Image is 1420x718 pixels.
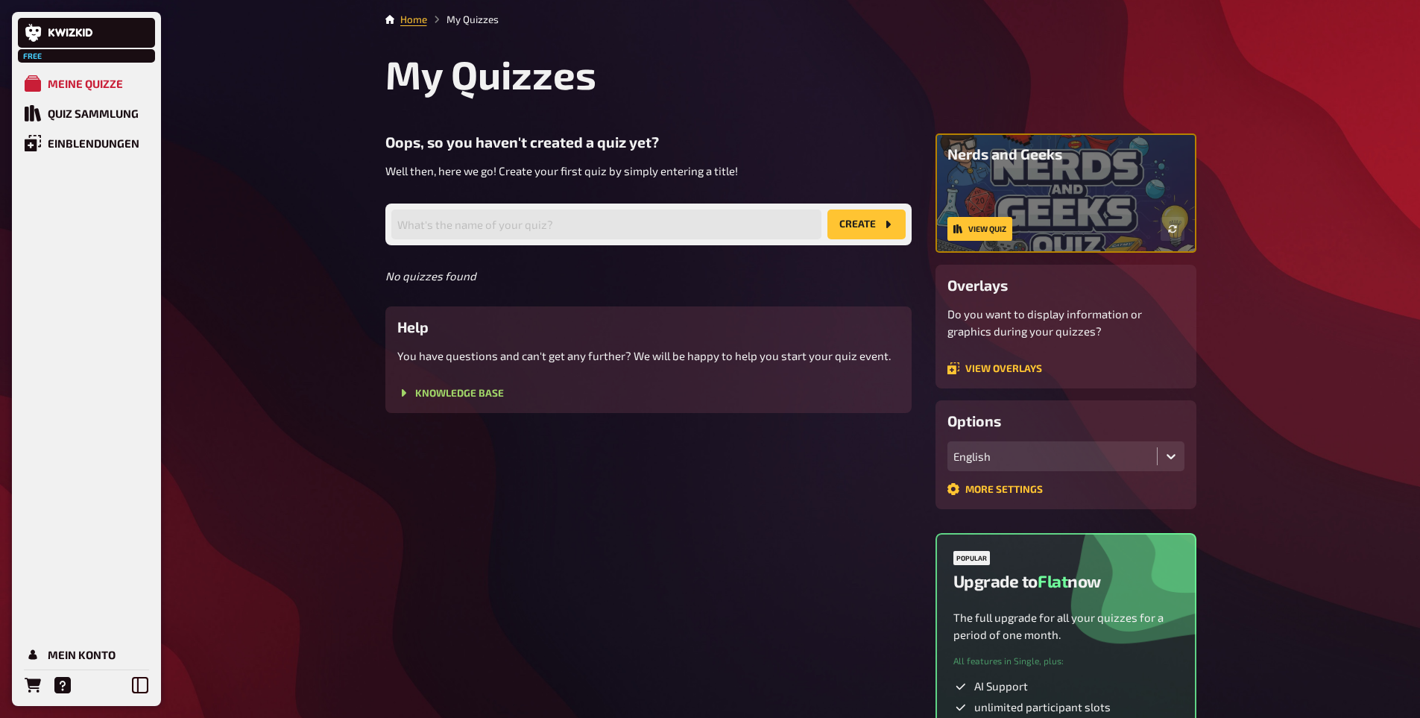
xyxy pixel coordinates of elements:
[397,387,504,399] a: Knowledge Base
[947,217,1012,241] a: View quiz
[391,210,821,239] input: What's the name of your quiz?
[953,551,990,565] div: Popular
[18,670,48,700] a: Bestellungen
[827,210,906,239] button: create
[18,69,155,98] a: Meine Quizze
[385,51,1196,98] h1: My Quizzes
[974,700,1111,715] span: unlimited participant slots
[947,145,1184,163] h3: Nerds and Geeks
[947,412,1184,429] h3: Options
[947,362,1042,374] a: View overlays
[947,483,1043,495] a: More settings
[18,640,155,670] a: Mein Konto
[953,450,1151,463] div: English
[385,163,912,180] p: Well then, here we go! Create your first quiz by simply entering a title!
[48,670,78,700] a: Hilfe
[400,12,427,27] li: Home
[385,133,912,151] h3: Oops, so you haven't created a quiz yet?
[947,277,1184,294] h3: Overlays
[400,13,427,25] a: Home
[953,571,1101,591] h2: Upgrade to now
[48,77,123,90] div: Meine Quizze
[427,12,499,27] li: My Quizzes
[18,128,155,158] a: Einblendungen
[18,98,155,128] a: Quiz Sammlung
[953,655,1064,667] small: All features in Single, plus :
[48,107,139,120] div: Quiz Sammlung
[974,679,1028,694] span: AI Support
[19,51,46,60] span: Free
[48,136,139,150] div: Einblendungen
[1038,571,1067,591] span: Flat
[48,648,116,661] div: Mein Konto
[397,318,900,336] h3: Help
[947,306,1184,339] p: Do you want to display information or graphics during your quizzes?
[385,269,912,283] i: No quizzes found
[953,609,1178,643] p: The full upgrade for all your quizzes for a period of one month.
[397,347,900,365] p: You have questions and can't get any further? We will be happy to help you start your quiz event.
